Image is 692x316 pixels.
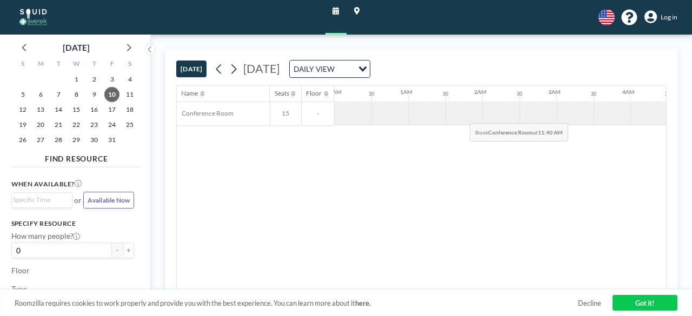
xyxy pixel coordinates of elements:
[63,40,90,55] div: [DATE]
[302,110,334,118] span: -
[13,195,66,205] input: Search for option
[613,295,677,311] a: Got it!
[355,299,371,307] a: here.
[50,58,68,72] div: T
[15,87,30,102] span: Sunday, October 5, 2025
[306,90,322,98] div: Floor
[69,72,84,87] span: Wednesday, October 1, 2025
[443,91,448,97] div: 30
[470,123,568,142] span: Book at
[122,72,137,87] span: Saturday, October 4, 2025
[517,91,522,97] div: 30
[578,299,601,307] a: Decline
[122,102,137,117] span: Saturday, October 18, 2025
[275,90,289,98] div: Seats
[176,60,207,77] button: [DATE]
[104,87,119,102] span: Friday, October 10, 2025
[68,58,85,72] div: W
[11,220,135,228] h3: Specify resource
[11,231,81,240] label: How many people?
[85,58,103,72] div: T
[104,72,119,87] span: Friday, October 3, 2025
[86,87,102,102] span: Thursday, October 9, 2025
[15,117,30,132] span: Sunday, October 19, 2025
[15,132,30,147] span: Sunday, October 26, 2025
[488,130,533,136] b: Conference Room
[292,63,337,75] span: DAILY VIEW
[33,87,48,102] span: Monday, October 6, 2025
[32,58,50,72] div: M
[11,266,30,275] label: Floor
[12,193,72,207] div: Search for option
[400,89,412,96] div: 1AM
[11,284,27,293] label: Type
[103,58,121,72] div: F
[86,117,102,132] span: Thursday, October 23, 2025
[86,72,102,87] span: Thursday, October 2, 2025
[661,14,677,22] span: Log in
[538,130,563,136] b: 11:40 AM
[33,102,48,117] span: Monday, October 13, 2025
[83,192,134,209] button: Available Now
[122,87,137,102] span: Saturday, October 11, 2025
[591,91,596,97] div: 30
[11,150,142,163] h4: FIND RESOURCE
[33,132,48,147] span: Monday, October 27, 2025
[290,60,370,77] div: Search for option
[112,243,123,258] button: -
[474,89,486,96] div: 2AM
[123,243,135,258] button: +
[86,102,102,117] span: Thursday, October 16, 2025
[33,117,48,132] span: Monday, October 20, 2025
[14,58,32,72] div: S
[69,87,84,102] span: Wednesday, October 8, 2025
[243,62,280,76] span: [DATE]
[15,8,51,26] img: organization-logo
[104,117,119,132] span: Friday, October 24, 2025
[51,132,66,147] span: Tuesday, October 28, 2025
[122,117,137,132] span: Saturday, October 25, 2025
[69,132,84,147] span: Wednesday, October 29, 2025
[104,102,119,117] span: Friday, October 17, 2025
[15,102,30,117] span: Sunday, October 12, 2025
[69,102,84,117] span: Wednesday, October 15, 2025
[86,132,102,147] span: Thursday, October 30, 2025
[177,110,234,118] span: Conference Room
[69,117,84,132] span: Wednesday, October 22, 2025
[665,91,670,97] div: 30
[51,87,66,102] span: Tuesday, October 7, 2025
[181,90,198,98] div: Name
[104,132,119,147] span: Friday, October 31, 2025
[121,58,139,72] div: S
[51,102,66,117] span: Tuesday, October 14, 2025
[51,117,66,132] span: Tuesday, October 21, 2025
[548,89,560,96] div: 3AM
[369,91,374,97] div: 30
[88,196,130,204] span: Available Now
[15,299,578,307] span: Roomzilla requires cookies to work properly and provide you with the best experience. You can lea...
[338,63,352,75] input: Search for option
[622,89,634,96] div: 4AM
[270,110,302,118] span: 15
[644,11,677,24] a: Log in
[74,196,82,205] span: or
